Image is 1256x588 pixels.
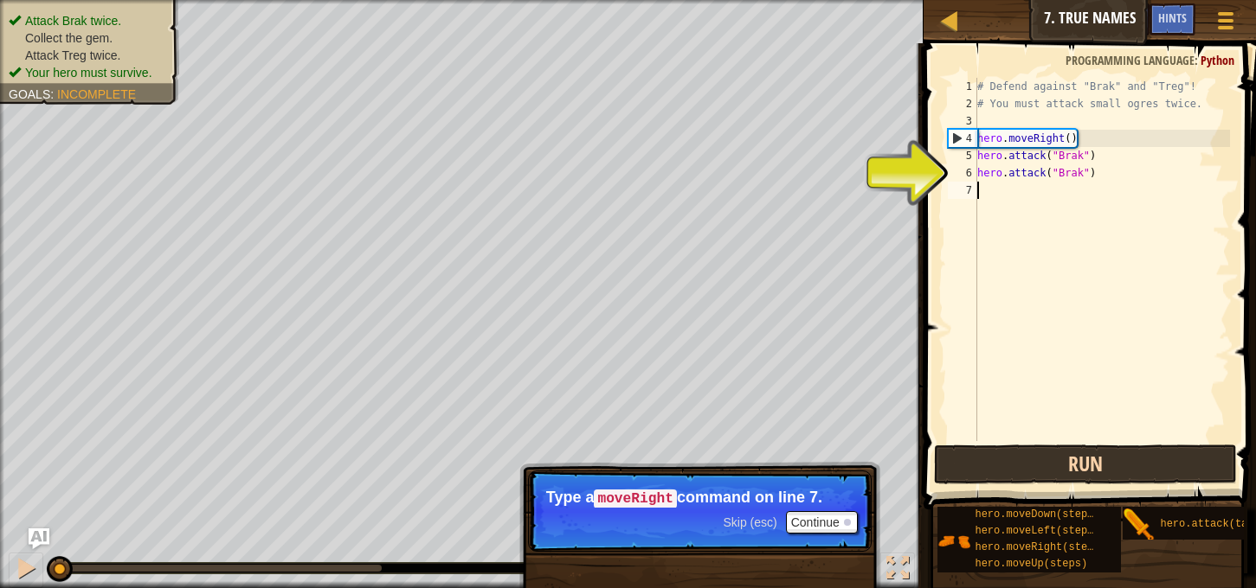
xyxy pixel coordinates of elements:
[25,31,113,45] span: Collect the gem.
[29,528,49,549] button: Ask AI
[786,511,858,534] button: Continue
[948,78,977,95] div: 1
[1195,52,1201,68] span: :
[50,87,57,101] span: :
[1158,10,1187,26] span: Hints
[975,541,1105,553] span: hero.moveRight(steps)
[9,29,166,47] li: Collect the gem.
[975,508,1099,521] span: hero.moveDown(steps)
[1201,52,1234,68] span: Python
[975,558,1087,570] span: hero.moveUp(steps)
[948,112,977,130] div: 3
[25,14,121,28] span: Attack Brak twice.
[9,553,43,588] button: ⌘ + P: Pause
[937,525,970,558] img: portrait.png
[1111,10,1141,26] span: Ask AI
[9,12,166,29] li: Attack Brak twice.
[546,489,853,508] p: Type a command on line 7.
[57,87,136,101] span: Incomplete
[948,182,977,199] div: 7
[948,164,977,182] div: 6
[880,553,915,588] button: Toggle fullscreen
[25,66,152,80] span: Your hero must survive.
[9,87,50,101] span: Goals
[1204,3,1247,44] button: Show game menu
[9,64,166,81] li: Your hero must survive.
[934,444,1236,484] button: Run
[949,130,977,147] div: 4
[594,489,676,508] code: moveRight
[1123,508,1156,541] img: portrait.png
[723,515,776,529] span: Skip (esc)
[9,47,166,64] li: Attack Treg twice.
[948,147,977,164] div: 5
[1066,52,1195,68] span: Programming language
[25,48,120,62] span: Attack Treg twice.
[975,525,1099,537] span: hero.moveLeft(steps)
[1103,3,1150,35] button: Ask AI
[948,95,977,112] div: 2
